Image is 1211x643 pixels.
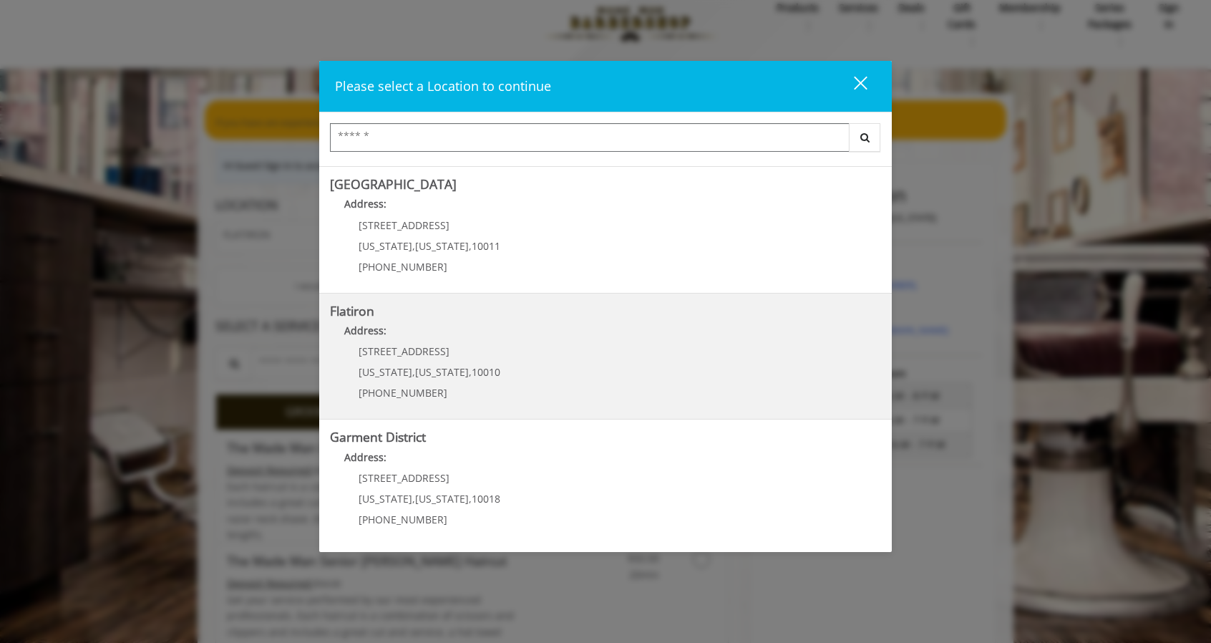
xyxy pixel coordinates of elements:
b: Address: [344,450,386,464]
span: [STREET_ADDRESS] [359,471,449,485]
button: close dialog [827,72,876,101]
b: Flatiron [330,302,374,319]
span: [US_STATE] [415,492,469,506]
span: , [469,492,472,506]
span: , [469,365,472,379]
i: Search button [857,132,873,142]
span: [PHONE_NUMBER] [359,513,447,526]
span: [US_STATE] [415,365,469,379]
span: 10018 [472,492,500,506]
b: Address: [344,197,386,211]
span: [PHONE_NUMBER] [359,260,447,274]
span: , [412,492,415,506]
span: [US_STATE] [359,239,412,253]
div: Center Select [330,123,881,159]
div: close dialog [837,75,866,97]
span: [US_STATE] [359,365,412,379]
input: Search Center [330,123,850,152]
span: [US_STATE] [359,492,412,506]
span: [US_STATE] [415,239,469,253]
span: [STREET_ADDRESS] [359,344,449,358]
span: , [469,239,472,253]
span: , [412,239,415,253]
span: Please select a Location to continue [335,77,551,95]
span: [PHONE_NUMBER] [359,386,447,400]
b: Address: [344,324,386,337]
span: , [412,365,415,379]
b: Garment District [330,428,426,445]
b: [GEOGRAPHIC_DATA] [330,175,457,193]
span: 10010 [472,365,500,379]
span: 10011 [472,239,500,253]
span: [STREET_ADDRESS] [359,218,449,232]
